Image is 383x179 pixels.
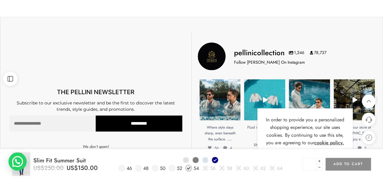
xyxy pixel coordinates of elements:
[208,145,219,151] span: 56
[227,135,232,142] a: …
[260,165,266,172] span: 62
[235,165,249,172] a: 60
[289,50,304,56] span: 1,246
[325,158,371,171] button: Add to cart
[118,165,132,172] a: 46
[135,165,149,172] a: 48
[67,164,78,172] span: US$
[219,165,232,172] a: 58
[247,125,282,148] span: Fluid in motion. Sharp in style . Shop Now
[185,165,199,172] a: 54
[127,165,132,172] span: 46
[314,139,344,147] a: cookie policy.
[57,88,134,96] span: THE PELLINI NEWSLETTER
[193,165,199,172] span: 54
[223,145,232,151] span: 4
[9,116,96,132] input: Email Address *
[358,145,366,151] span: 2
[33,156,94,165] h3: Slim Fit Summer Suit
[269,165,282,172] a: 64
[243,165,249,172] span: 60
[33,164,64,172] bdi: 250.00
[152,165,166,172] a: 50
[17,100,175,112] span: Subscribe to our exclusive newsletter and be the first to discover the latest trends, style guide...
[227,165,232,172] span: 58
[234,59,305,66] p: Follow [PERSON_NAME] On Instagram
[252,165,266,172] a: 62
[204,125,235,142] span: Where style stays sharp, even beneath the surface.
[210,165,216,172] span: 56
[169,165,182,172] a: 52
[198,43,377,70] a: Pellini Collection pellinicollection 1,246 78,737 Follow [PERSON_NAME] On Instagram
[160,165,166,172] span: 50
[67,164,98,172] bdi: 150.00
[303,158,316,171] input: Product quantity
[177,165,182,172] span: 52
[143,165,149,172] span: 48
[310,50,326,56] span: 78,737
[277,165,282,172] span: 64
[83,144,109,149] em: We don’t spam!
[234,48,285,58] h3: pellinicollection
[342,145,353,151] span: 33
[336,125,372,142] span: Step into our store at [GEOGRAPHIC_DATA] and enjoy a
[266,116,344,146] span: In order to provide you a personalized shopping experience, our site uses cookies. By continuing ...
[12,152,30,176] img: co-nb6124-1-113x150.png
[202,165,216,172] a: 56
[33,164,44,172] span: US$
